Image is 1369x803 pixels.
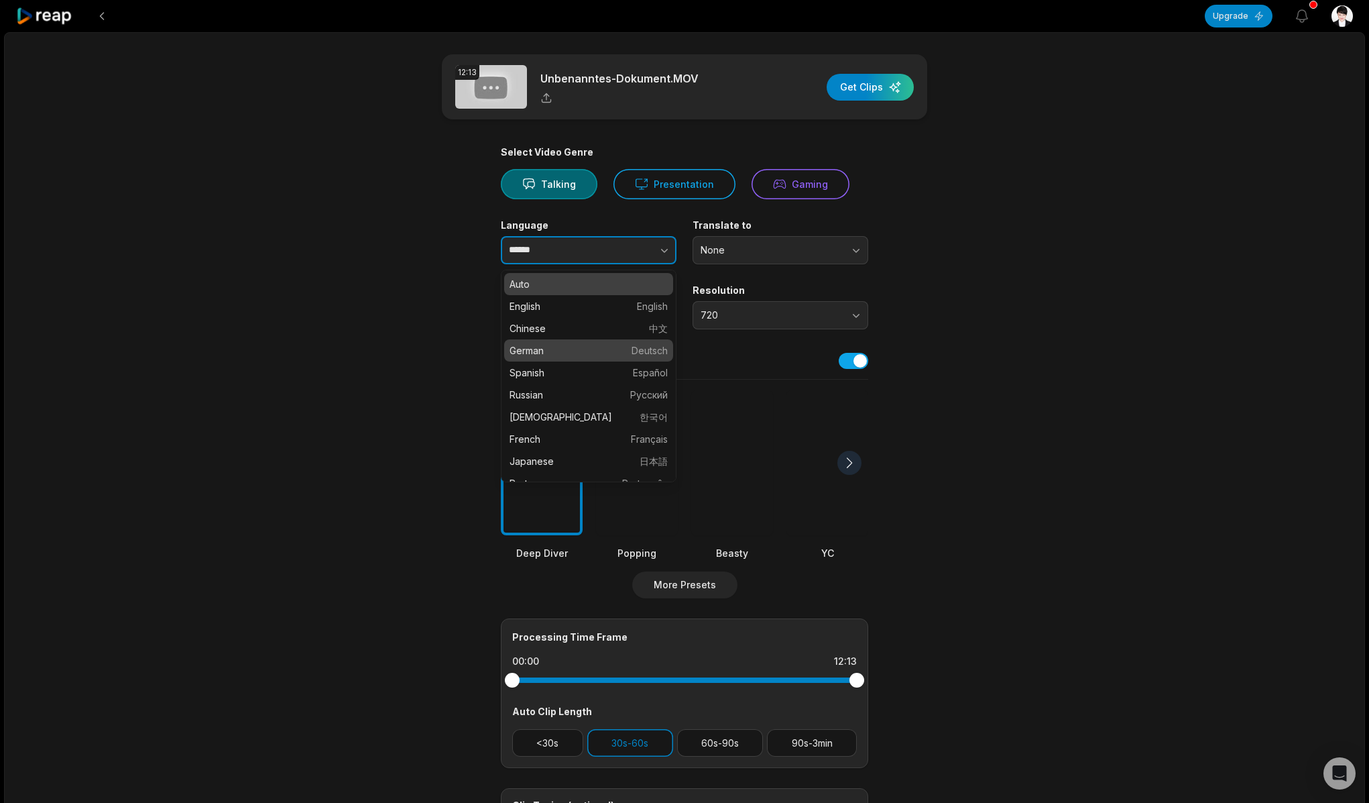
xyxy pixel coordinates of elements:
[640,454,668,468] span: 日本語
[455,65,479,80] div: 12:13
[693,284,868,297] label: Resolution
[677,729,764,757] button: 60s-90s
[510,366,668,380] p: Spanish
[501,546,583,560] div: Deep Diver
[510,388,668,402] p: Russian
[640,410,668,424] span: 한국어
[510,277,668,291] p: Auto
[510,299,668,313] p: English
[701,244,841,256] span: None
[834,655,857,668] div: 12:13
[767,729,857,757] button: 90s-3min
[501,146,868,158] div: Select Video Genre
[596,546,678,560] div: Popping
[512,630,857,644] div: Processing Time Frame
[1205,5,1272,28] button: Upgrade
[512,729,583,757] button: <30s
[510,454,668,468] p: Japanese
[693,219,868,231] label: Translate to
[786,546,868,560] div: YC
[752,169,849,199] button: Gaming
[827,74,914,101] button: Get Clips
[512,704,857,718] div: Auto Clip Length
[632,343,668,358] span: Deutsch
[510,476,668,490] p: Portuguese
[501,169,597,199] button: Talking
[1323,757,1356,790] div: Open Intercom Messenger
[693,236,868,264] button: None
[510,343,668,358] p: German
[540,70,699,87] p: Unbenanntes-Dokument.MOV
[632,572,737,598] button: More Presets
[510,410,668,424] p: [DEMOGRAPHIC_DATA]
[622,476,668,490] span: Português
[631,432,668,446] span: Français
[649,321,668,335] span: 中文
[510,432,668,446] p: French
[693,301,868,329] button: 720
[613,169,735,199] button: Presentation
[701,309,841,321] span: 720
[501,219,676,231] label: Language
[633,366,668,380] span: Español
[512,655,539,668] div: 00:00
[587,729,673,757] button: 30s-60s
[691,546,773,560] div: Beasty
[637,299,668,313] span: English
[510,321,668,335] p: Chinese
[630,388,668,402] span: Русский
